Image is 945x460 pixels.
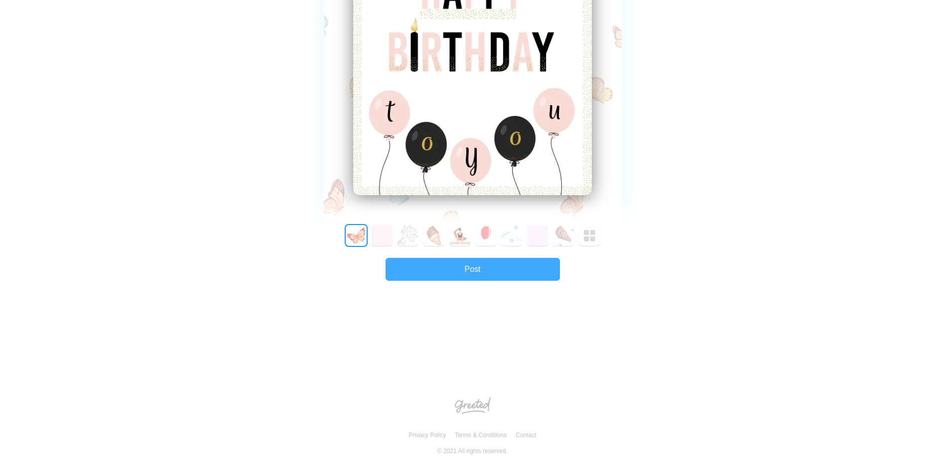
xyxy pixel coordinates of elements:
[423,225,444,246] button: 3
[501,225,522,246] button: 6
[553,225,574,246] button: 8
[527,225,548,246] button: 7
[386,258,560,281] button: Post
[372,225,393,246] button: 1
[408,427,446,443] a: Privacy Policy
[454,427,507,443] a: Terms & Conditions
[455,397,491,414] img: Greeted
[584,230,596,242] img: Greeted
[449,225,470,246] button: 4
[398,225,418,246] button: 2
[437,447,508,456] small: © 2021 All rights reserved.
[515,427,537,443] a: Contact
[475,225,496,246] button: 5
[346,225,367,246] button: 0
